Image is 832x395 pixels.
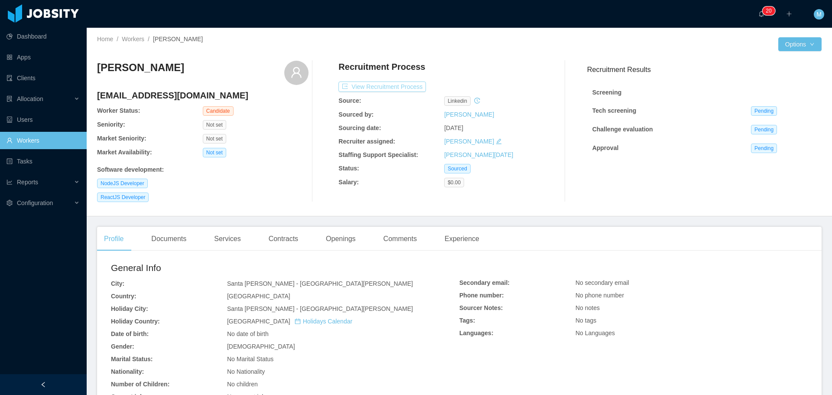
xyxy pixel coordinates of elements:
[338,111,374,118] b: Sourced by:
[111,343,134,350] b: Gender:
[227,343,295,350] span: [DEMOGRAPHIC_DATA]
[338,151,418,158] b: Staffing Support Specialist:
[6,69,80,87] a: icon: auditClients
[751,106,777,116] span: Pending
[227,356,273,362] span: No Marital Status
[338,165,359,172] b: Status:
[97,61,184,75] h3: [PERSON_NAME]
[117,36,118,42] span: /
[17,199,53,206] span: Configuration
[97,36,113,42] a: Home
[111,280,124,287] b: City:
[816,9,822,20] span: M
[97,107,140,114] b: Worker Status:
[111,261,459,275] h2: General Info
[6,132,80,149] a: icon: userWorkers
[575,316,808,325] div: No tags
[6,179,13,185] i: icon: line-chart
[144,227,193,251] div: Documents
[6,111,80,128] a: icon: robotUsers
[122,36,144,42] a: Workers
[227,318,352,325] span: [GEOGRAPHIC_DATA]
[459,292,504,299] b: Phone number:
[111,293,136,300] b: Country:
[338,97,361,104] b: Source:
[97,89,309,101] h4: [EMAIL_ADDRESS][DOMAIN_NAME]
[207,227,247,251] div: Services
[6,200,13,206] i: icon: setting
[97,121,125,128] b: Seniority:
[203,106,234,116] span: Candidate
[474,98,480,104] i: icon: history
[758,11,764,17] i: icon: bell
[227,381,258,388] span: No children
[227,305,413,312] span: Santa [PERSON_NAME] - [GEOGRAPHIC_DATA][PERSON_NAME]
[575,279,629,286] span: No secondary email
[444,96,471,106] span: linkedin
[290,66,302,78] i: icon: user
[6,28,80,45] a: icon: pie-chartDashboard
[97,193,149,202] span: ReactJS Developer
[111,381,169,388] b: Number of Children:
[459,279,510,286] b: Secondary email:
[592,89,622,96] strong: Screening
[227,280,413,287] span: Santa [PERSON_NAME] - [GEOGRAPHIC_DATA][PERSON_NAME]
[111,305,148,312] b: Holiday City:
[587,64,822,75] h3: Recruitment Results
[751,144,777,153] span: Pending
[762,7,775,15] sup: 20
[769,7,772,15] p: 0
[377,227,424,251] div: Comments
[319,227,363,251] div: Openings
[444,164,471,173] span: Sourced
[778,37,822,51] button: Optionsicon: down
[6,153,80,170] a: icon: profileTasks
[153,36,203,42] span: [PERSON_NAME]
[786,11,792,17] i: icon: plus
[97,179,148,188] span: NodeJS Developer
[444,124,463,131] span: [DATE]
[203,134,226,144] span: Not set
[6,96,13,102] i: icon: solution
[444,138,494,145] a: [PERSON_NAME]
[766,7,769,15] p: 2
[459,330,494,336] b: Languages:
[575,330,615,336] span: No Languages
[111,368,144,375] b: Nationality:
[17,179,38,186] span: Reports
[444,151,513,158] a: [PERSON_NAME][DATE]
[751,125,777,134] span: Pending
[203,120,226,130] span: Not set
[6,49,80,66] a: icon: appstoreApps
[295,318,301,324] i: icon: calendar
[111,356,153,362] b: Marital Status:
[227,368,265,375] span: No Nationality
[262,227,305,251] div: Contracts
[97,135,146,142] b: Market Seniority:
[338,61,425,73] h4: Recruitment Process
[338,83,426,90] a: icon: exportView Recruitment Process
[459,317,475,324] b: Tags:
[148,36,149,42] span: /
[592,144,619,151] strong: Approval
[97,149,152,156] b: Market Availability:
[295,318,352,325] a: icon: calendarHolidays Calendar
[438,227,486,251] div: Experience
[97,166,164,173] b: Software development :
[111,330,149,337] b: Date of birth:
[227,293,290,300] span: [GEOGRAPHIC_DATA]
[97,227,130,251] div: Profile
[17,95,43,102] span: Allocation
[338,179,359,186] b: Salary:
[227,330,269,337] span: No date of birth
[338,124,381,131] b: Sourcing date:
[592,107,637,114] strong: Tech screening
[111,318,160,325] b: Holiday Country:
[496,138,502,144] i: icon: edit
[444,178,464,187] span: $0.00
[338,138,395,145] b: Recruiter assigned:
[575,292,624,299] span: No phone number
[203,148,226,157] span: Not set
[444,111,494,118] a: [PERSON_NAME]
[338,82,426,92] button: icon: exportView Recruitment Process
